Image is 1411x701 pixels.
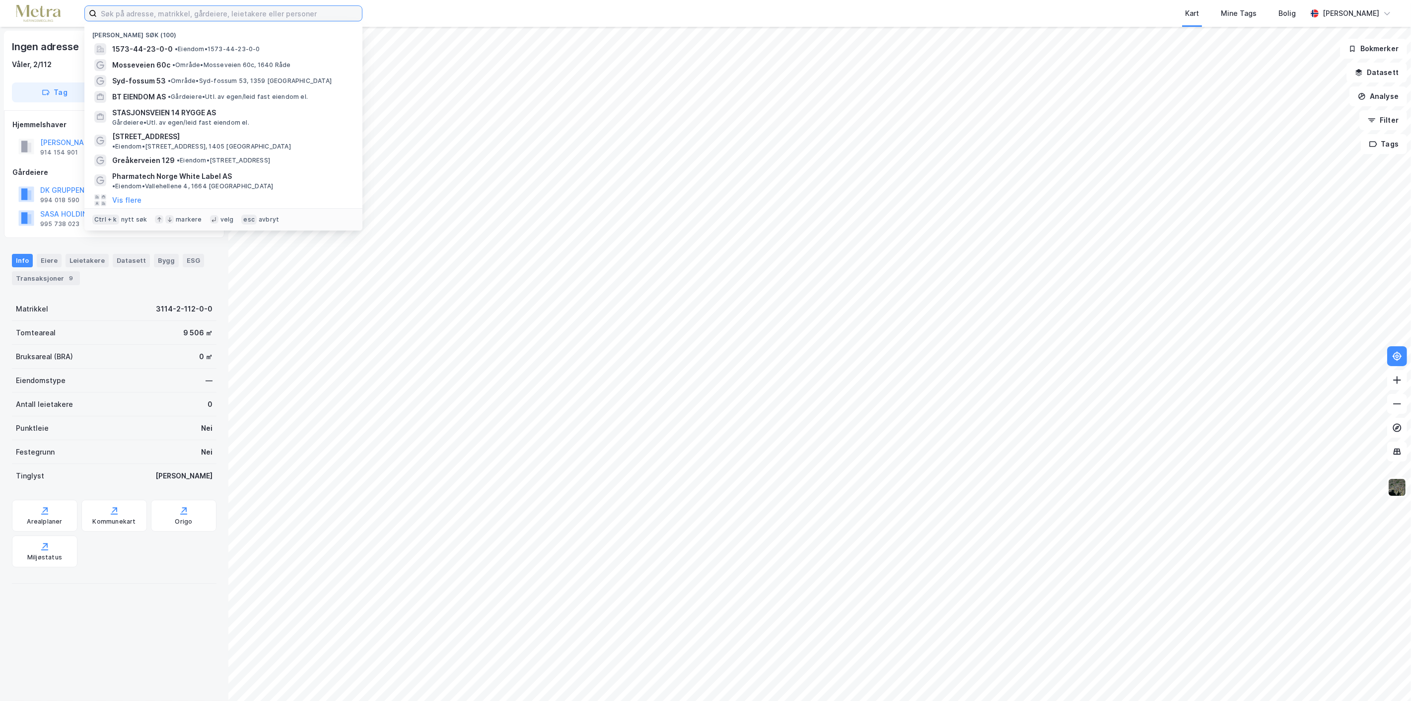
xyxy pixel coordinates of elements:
div: Ctrl + k [92,215,119,225]
div: [PERSON_NAME] [1323,7,1379,19]
div: Antall leietakere [16,398,73,410]
div: 994 018 590 [40,196,79,204]
img: metra-logo.256734c3b2bbffee19d4.png [16,5,61,22]
div: Kommunekart [92,518,136,526]
span: Greåkerveien 129 [112,155,175,166]
span: BT EIENDOM AS [112,91,166,103]
div: Miljøstatus [27,553,62,561]
div: velg [220,216,234,224]
span: Gårdeiere • Utl. av egen/leid fast eiendom el. [168,93,308,101]
div: Datasett [113,254,150,267]
div: 0 [208,398,212,410]
div: 0 ㎡ [199,351,212,363]
button: Analyse [1349,86,1407,106]
span: • [177,156,180,164]
button: Tags [1361,134,1407,154]
div: Tinglyst [16,470,44,482]
div: Eiendomstype [16,375,66,387]
button: Tag [12,82,97,102]
span: Eiendom • [STREET_ADDRESS] [177,156,270,164]
div: esc [241,215,257,225]
div: Eiere [37,254,62,267]
div: 9 [66,273,76,283]
div: Hjemmelshaver [12,119,216,131]
span: Område • Mosseveien 60c, 1640 Råde [172,61,291,69]
img: 9k= [1388,478,1407,497]
div: Punktleie [16,422,49,434]
div: Origo [175,518,193,526]
div: Arealplaner [27,518,62,526]
div: Leietakere [66,254,109,267]
div: — [206,375,212,387]
span: STASJONSVEIEN 14 RYGGE AS [112,107,351,119]
div: Matrikkel [16,303,48,315]
div: 995 738 023 [40,220,79,228]
span: • [112,182,115,190]
div: Nei [201,422,212,434]
div: ESG [183,254,204,267]
span: [STREET_ADDRESS] [112,131,180,143]
span: Gårdeiere • Utl. av egen/leid fast eiendom el. [112,119,249,127]
input: Søk på adresse, matrikkel, gårdeiere, leietakere eller personer [97,6,362,21]
div: 914 154 901 [40,149,78,156]
div: Kart [1185,7,1199,19]
div: Ingen adresse [12,39,80,55]
div: Bruksareal (BRA) [16,351,73,363]
div: Bolig [1278,7,1296,19]
button: Datasett [1346,63,1407,82]
button: Filter [1359,110,1407,130]
div: Mine Tags [1221,7,1257,19]
div: Tomteareal [16,327,56,339]
span: 1573-44-23-0-0 [112,43,173,55]
div: Våler, 2/112 [12,59,52,71]
button: Vis flere [112,194,141,206]
div: Festegrunn [16,446,55,458]
span: • [172,61,175,69]
div: 9 506 ㎡ [183,327,212,339]
span: • [168,93,171,100]
div: Bygg [154,254,179,267]
span: Område • Syd-fossum 53, 1359 [GEOGRAPHIC_DATA] [168,77,332,85]
span: Mosseveien 60c [112,59,170,71]
span: Eiendom • 1573-44-23-0-0 [175,45,260,53]
div: Kontrollprogram for chat [1361,653,1411,701]
span: • [175,45,178,53]
div: avbryt [259,216,279,224]
button: Bokmerker [1340,39,1407,59]
div: Gårdeiere [12,166,216,178]
div: nytt søk [121,216,147,224]
div: [PERSON_NAME] [155,470,212,482]
span: Eiendom • Vallehellene 4, 1664 [GEOGRAPHIC_DATA] [112,182,273,190]
div: [PERSON_NAME] søk (100) [84,23,362,41]
span: Pharmatech Norge White Label AS [112,170,232,182]
div: 3114-2-112-0-0 [156,303,212,315]
span: Eiendom • [STREET_ADDRESS], 1405 [GEOGRAPHIC_DATA] [112,143,291,151]
div: Transaksjoner [12,271,80,285]
span: • [168,77,171,84]
div: markere [176,216,202,224]
iframe: Chat Widget [1361,653,1411,701]
span: Syd-fossum 53 [112,75,166,87]
div: Nei [201,446,212,458]
span: • [112,143,115,150]
div: Info [12,254,33,267]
